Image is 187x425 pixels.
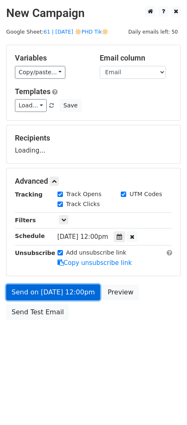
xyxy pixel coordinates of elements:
h5: Variables [15,53,87,63]
h2: New Campaign [6,6,181,20]
h5: Advanced [15,177,172,186]
a: Daily emails left: 50 [125,29,181,35]
strong: Filters [15,217,36,223]
a: Templates [15,87,50,96]
a: Load... [15,99,47,112]
a: Copy unsubscribe link [58,259,132,267]
a: Preview [102,284,139,300]
iframe: Chat Widget [146,385,187,425]
a: Send Test Email [6,304,69,320]
strong: Tracking [15,191,43,198]
a: Copy/paste... [15,66,65,79]
small: Google Sheet: [6,29,108,35]
span: [DATE] 12:00pm [58,233,108,240]
label: Track Clicks [66,200,100,209]
span: Daily emails left: 50 [125,27,181,36]
label: UTM Codes [129,190,162,199]
h5: Recipients [15,134,172,143]
strong: Schedule [15,233,45,239]
div: Loading... [15,134,172,155]
a: Send on [DATE] 12:00pm [6,284,100,300]
button: Save [60,99,81,112]
label: Add unsubscribe link [66,248,127,257]
strong: Unsubscribe [15,250,55,256]
h5: Email column [100,53,172,63]
a: 61 | [DATE] 🔆PHD Tik🔆 [43,29,108,35]
label: Track Opens [66,190,102,199]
